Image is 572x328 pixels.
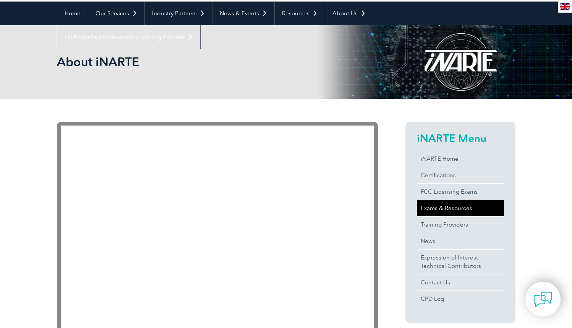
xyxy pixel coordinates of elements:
[560,3,570,10] img: en
[417,184,504,200] a: FCC Licensing Exams
[145,2,212,25] a: Industry Partners
[417,132,504,144] h2: iNARTE Menu
[417,250,504,274] a: Expression of Interest:Technical Contributors
[417,274,504,290] a: Contact Us
[275,2,325,25] a: Resources
[417,233,504,249] a: News
[533,290,553,309] img: contact-chat.png
[417,151,504,167] a: iNARTE Home
[57,56,378,68] h2: About iNARTE
[57,2,88,25] a: Home
[88,2,144,25] a: Our Services
[417,291,504,307] a: CPD Log
[417,217,504,233] a: Training Providers
[417,200,504,216] a: Exams & Resources
[417,167,504,183] a: Certifications
[57,25,200,49] a: Find Certified Professional / Training Provider
[212,2,274,25] a: News & Events
[325,2,373,25] a: About Us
